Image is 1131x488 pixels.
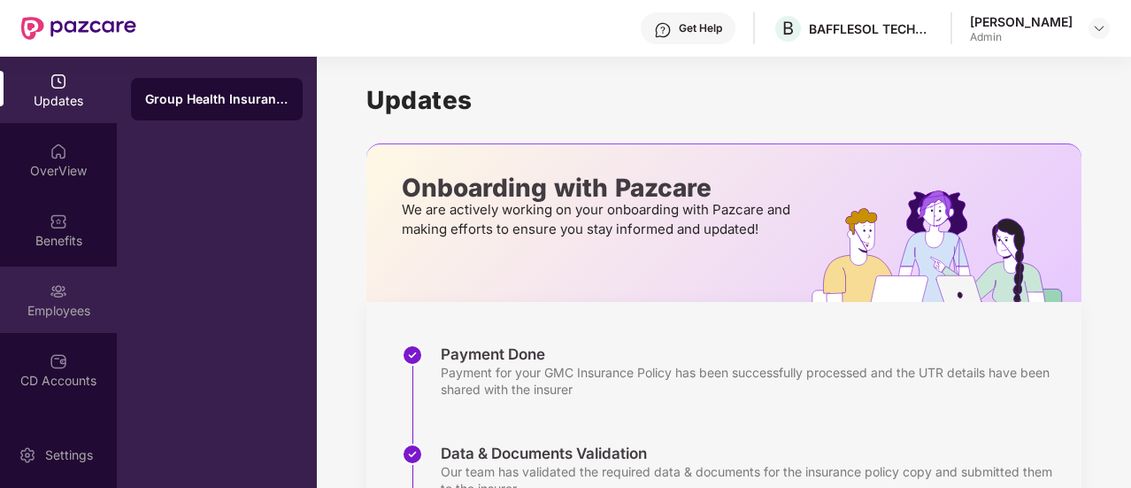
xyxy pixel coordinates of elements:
div: Payment for your GMC Insurance Policy has been successfully processed and the UTR details have be... [441,364,1064,398]
img: svg+xml;base64,PHN2ZyBpZD0iQmVuZWZpdHMiIHhtbG5zPSJodHRwOi8vd3d3LnczLm9yZy8yMDAwL3N2ZyIgd2lkdGg9Ij... [50,213,67,230]
img: svg+xml;base64,PHN2ZyBpZD0iU2V0dGluZy0yMHgyMCIgeG1sbnM9Imh0dHA6Ly93d3cudzMub3JnLzIwMDAvc3ZnIiB3aW... [19,446,36,464]
div: Settings [40,446,98,464]
div: BAFFLESOL TECHNOLOGIES PRIVATE LIMITED [809,20,933,37]
div: Group Health Insurance [145,90,289,108]
p: Onboarding with Pazcare [402,180,796,196]
img: svg+xml;base64,PHN2ZyBpZD0iU3RlcC1Eb25lLTMyeDMyIiB4bWxucz0iaHR0cDovL3d3dy53My5vcmcvMjAwMC9zdmciIH... [402,444,423,465]
div: [PERSON_NAME] [970,13,1073,30]
div: Get Help [679,21,722,35]
p: We are actively working on your onboarding with Pazcare and making efforts to ensure you stay inf... [402,200,796,239]
div: Data & Documents Validation [441,444,1064,463]
div: Payment Done [441,345,1064,364]
img: New Pazcare Logo [21,17,136,40]
img: hrOnboarding [812,190,1081,302]
img: svg+xml;base64,PHN2ZyBpZD0iVXBkYXRlZCIgeG1sbnM9Imh0dHA6Ly93d3cudzMub3JnLzIwMDAvc3ZnIiB3aWR0aD0iMj... [50,73,67,90]
div: Admin [970,30,1073,44]
img: svg+xml;base64,PHN2ZyBpZD0iQ0RfQWNjb3VudHMiIGRhdGEtbmFtZT0iQ0QgQWNjb3VudHMiIHhtbG5zPSJodHRwOi8vd3... [50,352,67,370]
img: svg+xml;base64,PHN2ZyBpZD0iU3RlcC1Eb25lLTMyeDMyIiB4bWxucz0iaHR0cDovL3d3dy53My5vcmcvMjAwMC9zdmciIH... [402,345,423,366]
img: svg+xml;base64,PHN2ZyBpZD0iSG9tZSIgeG1sbnM9Imh0dHA6Ly93d3cudzMub3JnLzIwMDAvc3ZnIiB3aWR0aD0iMjAiIG... [50,143,67,160]
h1: Updates [366,85,1081,115]
img: svg+xml;base64,PHN2ZyBpZD0iRHJvcGRvd24tMzJ4MzIiIHhtbG5zPSJodHRwOi8vd3d3LnczLm9yZy8yMDAwL3N2ZyIgd2... [1092,21,1106,35]
span: B [782,18,794,39]
img: svg+xml;base64,PHN2ZyBpZD0iSGVscC0zMngzMiIgeG1sbnM9Imh0dHA6Ly93d3cudzMub3JnLzIwMDAvc3ZnIiB3aWR0aD... [654,21,672,39]
img: svg+xml;base64,PHN2ZyBpZD0iRW1wbG95ZWVzIiB4bWxucz0iaHR0cDovL3d3dy53My5vcmcvMjAwMC9zdmciIHdpZHRoPS... [50,283,67,300]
